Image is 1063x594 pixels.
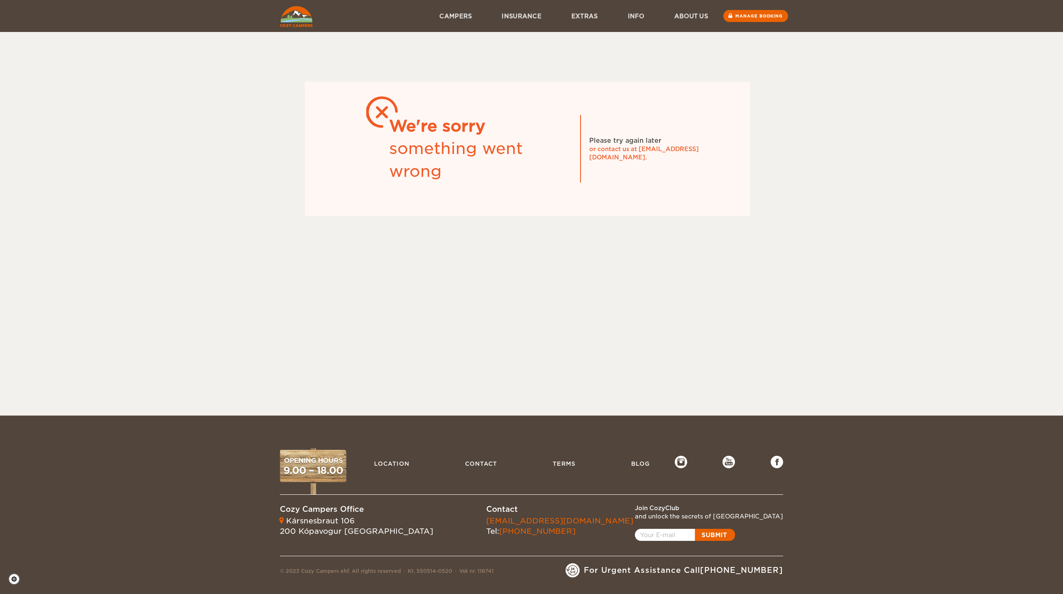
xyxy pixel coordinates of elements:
a: Blog [627,456,654,472]
div: or contact us at [EMAIL_ADDRESS][DOMAIN_NAME]. [589,145,714,161]
a: Contact [461,456,501,472]
div: Kársnesbraut 106 200 Kópavogur [GEOGRAPHIC_DATA] [280,516,433,537]
a: Manage booking [723,10,788,22]
div: Tel: [486,516,633,537]
div: Contact [486,504,633,515]
div: Please try again later [589,136,661,145]
div: something went wrong [389,137,572,183]
div: Cozy Campers Office [280,504,433,515]
div: Join CozyClub [635,504,783,512]
a: Terms [549,456,580,472]
a: Cookie settings [8,573,25,585]
div: and unlock the secrets of [GEOGRAPHIC_DATA] [635,512,783,521]
a: Location [370,456,414,472]
img: Cozy Campers [280,6,313,27]
span: For Urgent Assistance Call [584,565,783,576]
a: [EMAIL_ADDRESS][DOMAIN_NAME] [486,516,633,525]
a: Open popup [635,529,735,541]
a: [PHONE_NUMBER] [700,566,783,574]
div: We're sorry [389,115,572,137]
div: © 2023 Cozy Campers ehf. All rights reserved Kt. 550514-0520 Vsk nr. 118741 [280,567,494,577]
a: [PHONE_NUMBER] [499,527,576,535]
